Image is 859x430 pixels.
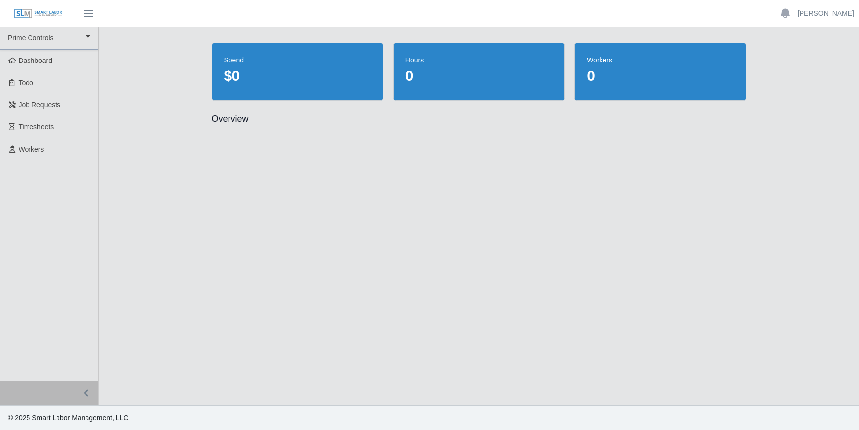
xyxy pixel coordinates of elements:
span: Workers [19,145,44,153]
a: [PERSON_NAME] [798,8,854,19]
span: Timesheets [19,123,54,131]
dd: 0 [405,67,552,85]
img: SLM Logo [14,8,63,19]
dt: spend [224,55,371,65]
span: Job Requests [19,101,61,109]
dd: $0 [224,67,371,85]
h2: Overview [212,113,746,124]
span: Dashboard [19,57,53,64]
dt: workers [587,55,734,65]
dd: 0 [587,67,734,85]
span: © 2025 Smart Labor Management, LLC [8,414,128,422]
span: Todo [19,79,33,87]
dt: hours [405,55,552,65]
